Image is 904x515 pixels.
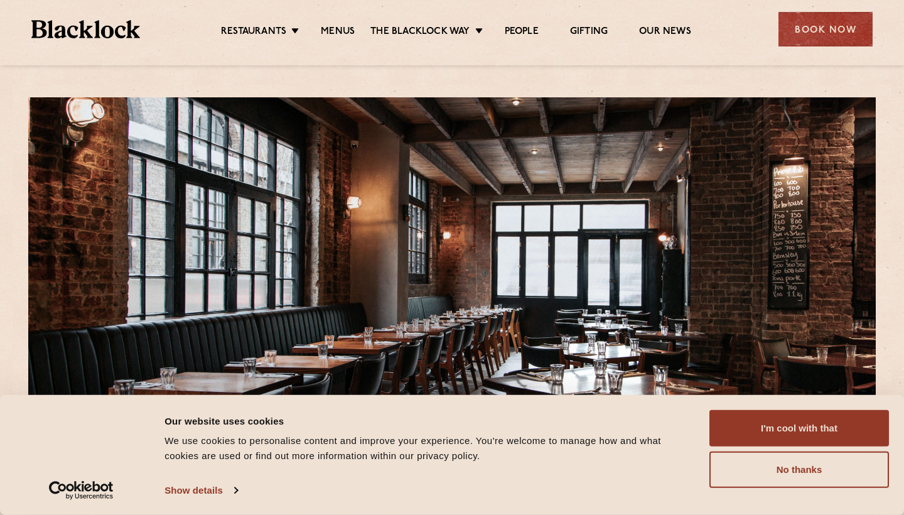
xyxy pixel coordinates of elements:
[26,481,136,500] a: Usercentrics Cookiebot - opens in a new window
[221,26,286,40] a: Restaurants
[709,452,889,488] button: No thanks
[778,12,873,46] div: Book Now
[164,433,695,463] div: We use cookies to personalise content and improve your experience. You're welcome to manage how a...
[370,26,470,40] a: The Blacklock Way
[639,26,691,40] a: Our News
[321,26,355,40] a: Menus
[570,26,608,40] a: Gifting
[505,26,539,40] a: People
[31,20,140,38] img: BL_Textured_Logo-footer-cropped.svg
[164,413,695,428] div: Our website uses cookies
[164,481,237,500] a: Show details
[709,410,889,447] button: I'm cool with that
